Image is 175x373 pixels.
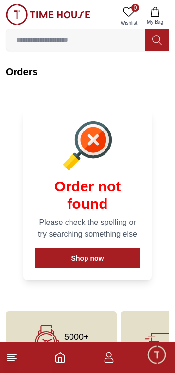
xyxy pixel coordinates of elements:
[131,4,139,12] span: 0
[6,4,90,25] img: ...
[146,344,168,366] div: Chat Widget
[117,4,141,29] a: 0Wishlist
[117,19,141,27] span: Wishlist
[35,178,140,213] h1: Order not found
[143,19,167,26] span: My Bag
[35,217,140,240] p: Please check the spelling or try searching something else
[35,248,140,268] button: Shop now
[141,4,169,29] button: My Bag
[6,65,169,78] h2: Orders
[64,332,92,352] span: 5000+ Models
[54,352,66,363] a: Home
